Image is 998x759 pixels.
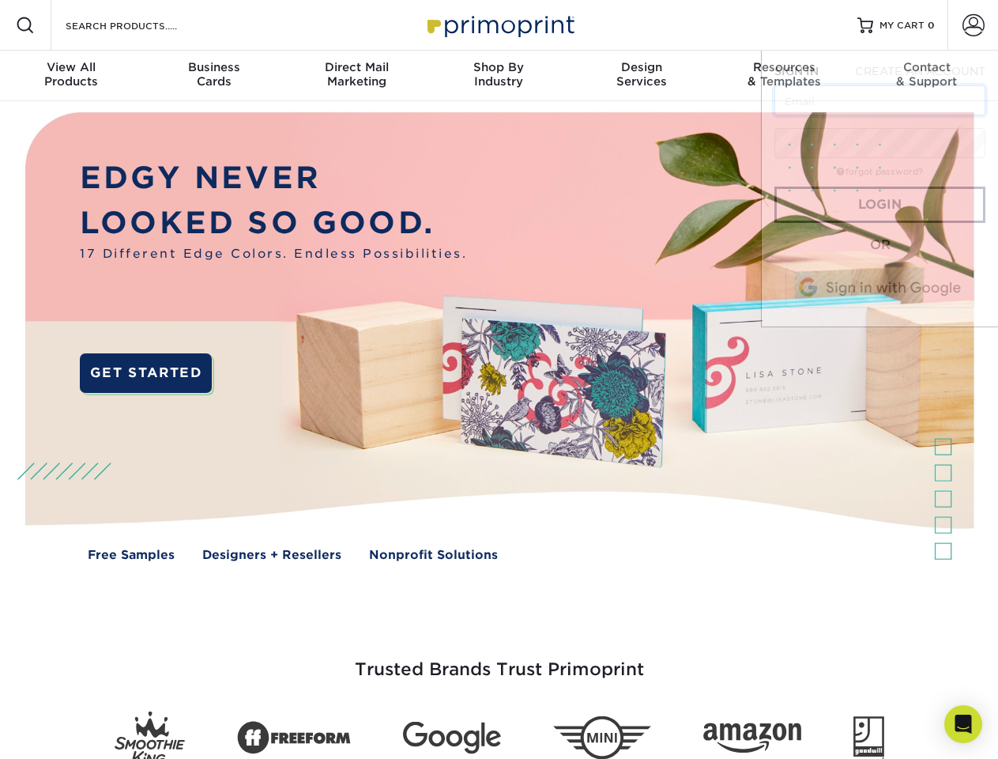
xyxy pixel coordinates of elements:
input: SEARCH PRODUCTS..... [64,16,218,35]
span: SIGN IN [774,65,819,77]
a: BusinessCards [142,51,284,101]
img: Google [403,722,501,754]
span: 17 Different Edge Colors. Endless Possibilities. [80,245,467,263]
p: LOOKED SO GOOD. [80,201,467,246]
a: Direct MailMarketing [285,51,427,101]
p: EDGY NEVER [80,156,467,201]
span: Shop By [427,60,570,74]
div: OR [774,236,985,255]
span: Business [142,60,284,74]
a: forgot password? [837,167,923,177]
a: Designers + Resellers [202,546,341,565]
iframe: Google Customer Reviews [4,711,134,753]
a: Nonprofit Solutions [369,546,498,565]
img: Amazon [703,723,801,753]
input: Email [774,85,985,115]
span: Resources [713,60,855,74]
span: MY CART [879,19,925,32]
div: Open Intercom Messenger [944,705,982,743]
span: Design [571,60,713,74]
span: Direct Mail [285,60,427,74]
img: Goodwill [853,716,884,759]
div: Cards [142,60,284,89]
div: Services [571,60,713,89]
div: Marketing [285,60,427,89]
a: DesignServices [571,51,713,101]
a: Free Samples [88,546,175,565]
div: Industry [427,60,570,89]
a: GET STARTED [80,353,212,393]
span: 0 [928,20,935,31]
a: Shop ByIndustry [427,51,570,101]
img: Primoprint [420,8,578,42]
a: Login [774,187,985,223]
a: Resources& Templates [713,51,855,101]
div: & Templates [713,60,855,89]
span: CREATE AN ACCOUNT [855,65,985,77]
h3: Trusted Brands Trust Primoprint [37,621,962,699]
